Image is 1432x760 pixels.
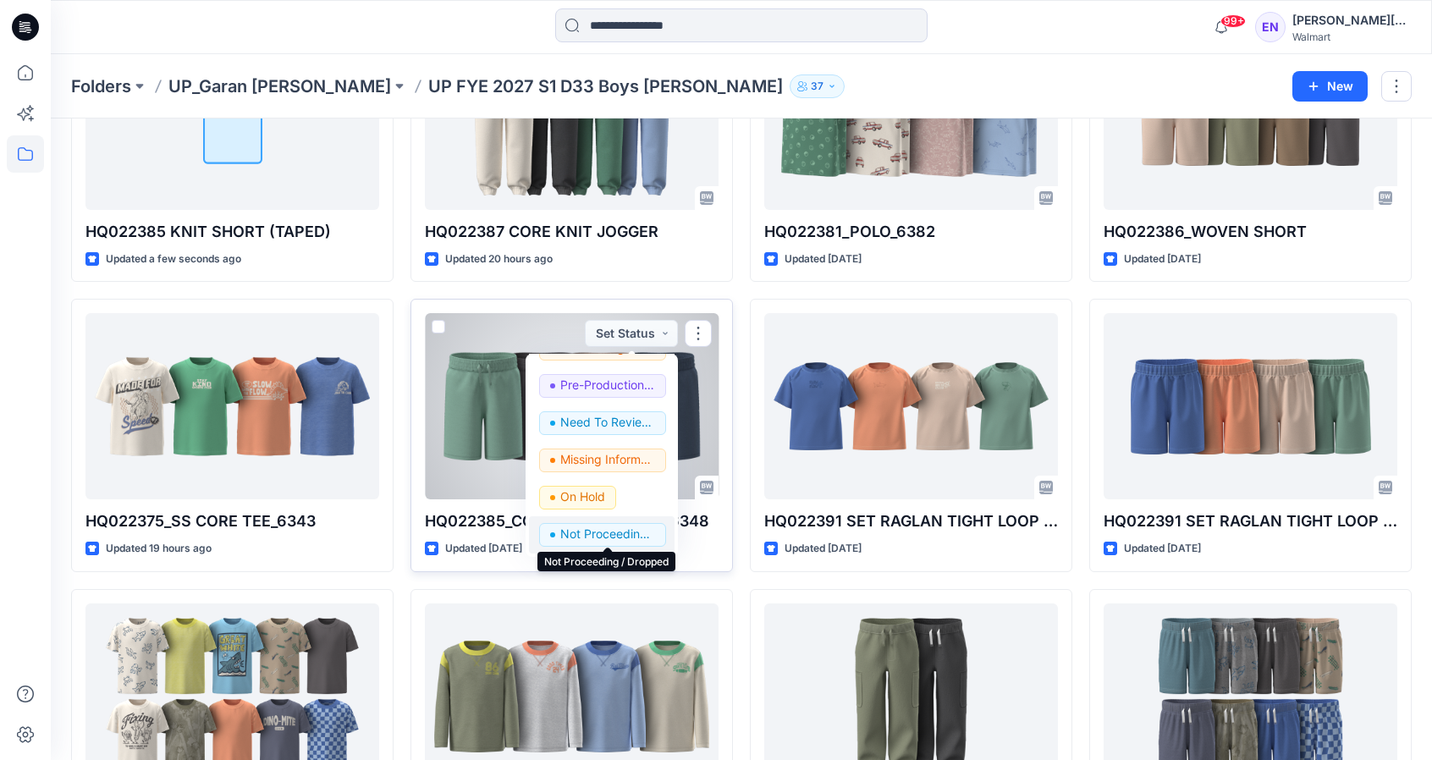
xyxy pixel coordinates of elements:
p: Missing Information [560,449,655,471]
p: Updated [DATE] [785,540,862,558]
span: 99+ [1220,14,1246,28]
p: HQ022385 KNIT SHORT (TAPED) [85,220,379,244]
a: HQ022391 SET RAGLAN TIGHT LOOP TERRY SET(T-SHIRT ONLY) [764,313,1058,499]
a: HQ022375_SS CORE TEE_6343 [85,313,379,499]
p: Updated 19 hours ago [106,540,212,558]
p: UP FYE 2027 S1 D33 Boys [PERSON_NAME] [428,74,783,98]
p: 37 [811,77,823,96]
p: Updated [DATE] [1124,251,1201,268]
p: HQ022387 CORE KNIT JOGGER [425,220,719,244]
p: Not Proceeding / Dropped [560,523,655,545]
div: [PERSON_NAME][DATE] [1292,10,1411,30]
p: Updated [DATE] [1124,540,1201,558]
p: HQ022391 SET RAGLAN TIGHT LOOP [PERSON_NAME] SET(SHORT ONLY) [1104,509,1397,533]
p: HQ022375_SS CORE TEE_6343 [85,509,379,533]
p: HQ022391 SET RAGLAN TIGHT LOOP [PERSON_NAME] SET(T-SHIRT ONLY) [764,509,1058,533]
p: Pre-Production Approved [560,374,655,396]
p: HQ022381_POLO_6382 [764,220,1058,244]
button: 37 [790,74,845,98]
p: On Hold [560,486,605,508]
a: HQ022391 SET RAGLAN TIGHT LOOP TERRY SET(SHORT ONLY) [1104,313,1397,499]
p: Updated [DATE] [785,251,862,268]
button: New [1292,71,1368,102]
p: Need To Review - Design/PD/Tech [560,411,655,433]
p: HQ022385_CORE KNIT SHORT_P6348 [425,509,719,533]
p: Updated [DATE] [445,540,522,558]
div: Walmart [1292,30,1411,43]
p: Updated a few seconds ago [106,251,241,268]
p: HQ022386_WOVEN SHORT [1104,220,1397,244]
a: HQ022385_CORE KNIT SHORT_P6348 [425,313,719,499]
a: Folders [71,74,131,98]
a: UP_Garan [PERSON_NAME] [168,74,391,98]
div: EN [1255,12,1286,42]
p: Updated 20 hours ago [445,251,553,268]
